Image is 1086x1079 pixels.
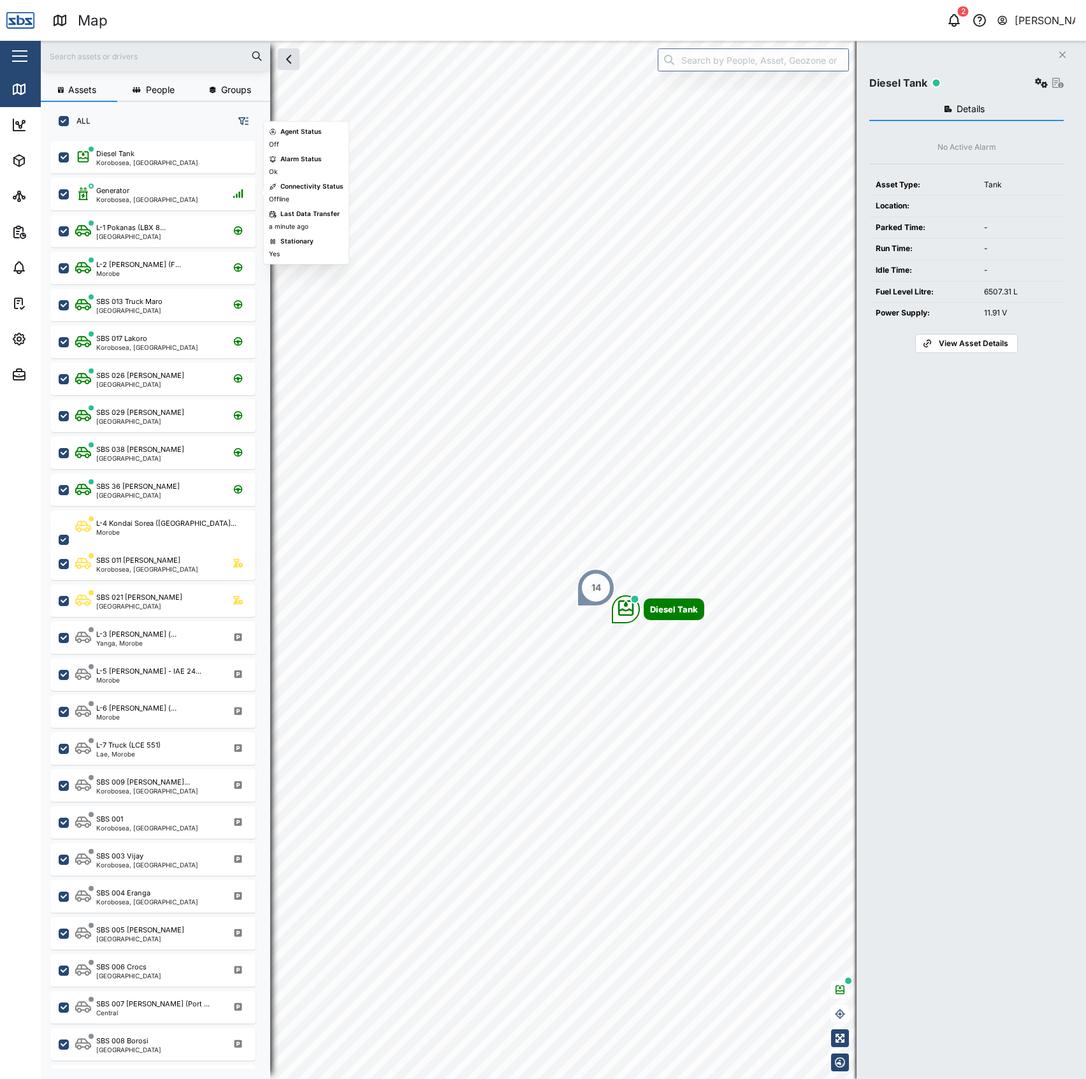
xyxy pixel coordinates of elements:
[96,1046,161,1053] div: [GEOGRAPHIC_DATA]
[280,209,340,219] div: Last Data Transfer
[269,167,277,177] div: Ok
[876,222,971,234] div: Parked Time:
[96,703,177,714] div: L-6 [PERSON_NAME] (...
[33,118,90,132] div: Dashboard
[269,249,280,259] div: Yes
[96,492,180,498] div: [GEOGRAPHIC_DATA]
[96,370,184,381] div: SBS 026 [PERSON_NAME]
[96,233,166,240] div: [GEOGRAPHIC_DATA]
[41,41,1086,1079] canvas: Map
[96,629,177,640] div: L-3 [PERSON_NAME] (...
[280,154,322,164] div: Alarm Status
[68,85,96,94] span: Assets
[984,179,1057,191] div: Tank
[96,381,184,387] div: [GEOGRAPHIC_DATA]
[915,334,1017,353] a: View Asset Details
[96,222,166,233] div: L-1 Pokanas (LBX 8...
[221,85,251,94] span: Groups
[96,899,198,905] div: Korobosea, [GEOGRAPHIC_DATA]
[269,140,279,150] div: Off
[146,85,175,94] span: People
[96,825,198,831] div: Korobosea, [GEOGRAPHIC_DATA]
[33,154,73,168] div: Assets
[876,307,971,319] div: Power Supply:
[876,243,971,255] div: Run Time:
[96,296,163,307] div: SBS 013 Truck Maro
[984,307,1057,319] div: 11.91 V
[96,999,210,1010] div: SBS 007 [PERSON_NAME] (Port ...
[96,259,181,270] div: L-2 [PERSON_NAME] (F...
[96,481,180,492] div: SBS 36 [PERSON_NAME]
[96,344,198,351] div: Korobosea, [GEOGRAPHIC_DATA]
[48,47,263,66] input: Search assets or drivers
[984,264,1057,277] div: -
[33,261,73,275] div: Alarms
[96,962,147,973] div: SBS 006 Crocs
[96,862,198,868] div: Korobosea, [GEOGRAPHIC_DATA]
[577,568,615,607] div: Map marker
[869,75,927,91] div: Diesel Tank
[876,264,971,277] div: Idle Time:
[33,296,68,310] div: Tasks
[78,10,108,32] div: Map
[96,148,134,159] div: Diesel Tank
[96,592,182,603] div: SBS 021 [PERSON_NAME]
[876,286,971,298] div: Fuel Level Litre:
[33,332,78,346] div: Settings
[96,566,198,572] div: Korobosea, [GEOGRAPHIC_DATA]
[96,407,184,418] div: SBS 029 [PERSON_NAME]
[96,307,163,314] div: [GEOGRAPHIC_DATA]
[96,418,184,424] div: [GEOGRAPHIC_DATA]
[51,136,270,1069] div: grid
[96,814,123,825] div: SBS 001
[96,714,177,720] div: Morobe
[33,225,76,239] div: Reports
[96,973,161,979] div: [GEOGRAPHIC_DATA]
[269,222,308,232] div: a minute ago
[96,925,184,936] div: SBS 005 [PERSON_NAME]
[96,936,184,942] div: [GEOGRAPHIC_DATA]
[984,222,1057,234] div: -
[96,444,184,455] div: SBS 038 [PERSON_NAME]
[96,777,190,788] div: SBS 009 [PERSON_NAME]...
[876,200,971,212] div: Location:
[96,851,143,862] div: SBS 003 Vijay
[96,888,150,899] div: SBS 004 Eranga
[280,182,344,192] div: Connectivity Status
[280,127,322,137] div: Agent Status
[96,455,184,461] div: [GEOGRAPHIC_DATA]
[591,581,601,595] div: 14
[96,529,236,535] div: Morobe
[96,640,177,646] div: Yanga, Morobe
[957,105,985,113] span: Details
[96,333,147,344] div: SBS 017 Lakoro
[96,196,198,203] div: Korobosea, [GEOGRAPHIC_DATA]
[96,518,236,529] div: L-4 Kondai Sorea ([GEOGRAPHIC_DATA]...
[96,1036,148,1046] div: SBS 008 Borosi
[96,270,181,277] div: Morobe
[96,159,198,166] div: Korobosea, [GEOGRAPHIC_DATA]
[96,1010,210,1016] div: Central
[958,6,969,17] div: 2
[658,48,849,71] input: Search by People, Asset, Geozone or Place
[96,788,198,794] div: Korobosea, [GEOGRAPHIC_DATA]
[612,595,704,623] div: Map marker
[938,141,996,154] div: No Active Alarm
[269,194,289,205] div: Offline
[280,236,314,247] div: Stationary
[876,179,971,191] div: Asset Type:
[96,677,201,683] div: Morobe
[69,116,90,126] label: ALL
[96,751,161,757] div: Lae, Morobe
[939,335,1008,352] span: View Asset Details
[96,666,201,677] div: L-5 [PERSON_NAME] - IAE 24...
[996,11,1076,29] button: [PERSON_NAME]
[1015,13,1076,29] div: [PERSON_NAME]
[33,82,62,96] div: Map
[96,185,129,196] div: Generator
[96,740,161,751] div: L-7 Truck (LCE 551)
[96,603,182,609] div: [GEOGRAPHIC_DATA]
[650,603,698,616] div: Diesel Tank
[33,189,64,203] div: Sites
[984,243,1057,255] div: -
